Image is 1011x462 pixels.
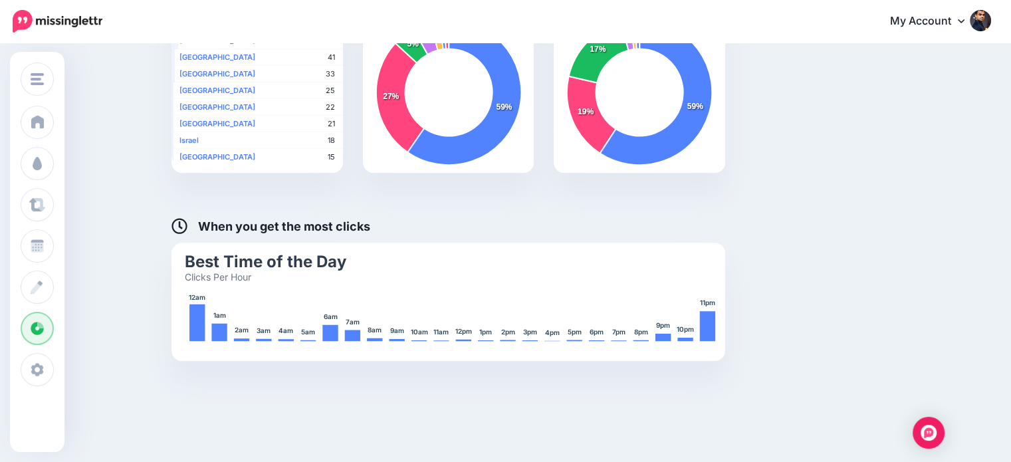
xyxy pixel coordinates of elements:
span: 15 [328,152,335,162]
span: 18 [328,136,335,146]
div: Keywords by Traffic [147,78,224,87]
b: [GEOGRAPHIC_DATA] [179,69,255,78]
img: tab_keywords_by_traffic_grey.svg [132,77,143,88]
h4: When you get the most clicks [171,218,370,234]
span: 41 [328,53,335,62]
span: 21 [328,119,335,129]
div: Open Intercom Messenger [913,417,945,449]
text: Clicks Per Hour [185,271,251,282]
text: Best Time of the Day [185,251,347,271]
img: logo_orange.svg [21,21,32,32]
img: website_grey.svg [21,35,32,45]
b: [GEOGRAPHIC_DATA] [179,152,255,162]
b: [GEOGRAPHIC_DATA] [179,102,255,112]
b: [GEOGRAPHIC_DATA] [179,53,255,62]
b: [GEOGRAPHIC_DATA] [179,86,255,95]
span: 22 [326,102,335,112]
div: Domain Overview [51,78,119,87]
span: 33 [326,69,335,79]
b: Israel [179,136,199,145]
span: 25 [326,86,335,96]
div: Domain: [DOMAIN_NAME] [35,35,146,45]
a: My Account [877,5,991,38]
img: menu.png [31,73,44,85]
b: [GEOGRAPHIC_DATA] [179,119,255,128]
img: Missinglettr [13,10,102,33]
img: tab_domain_overview_orange.svg [36,77,47,88]
b: [GEOGRAPHIC_DATA] [179,36,255,45]
div: v 4.0.25 [37,21,65,32]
